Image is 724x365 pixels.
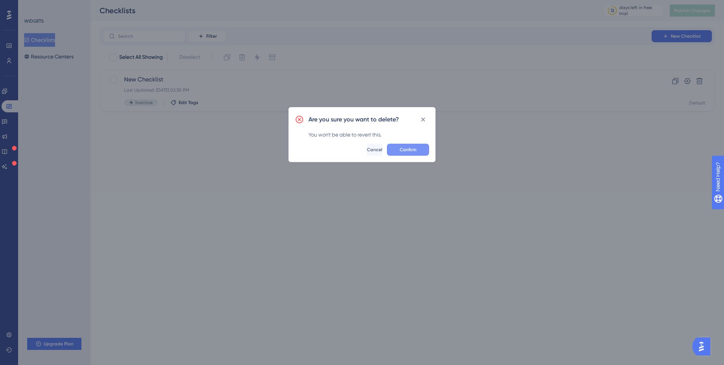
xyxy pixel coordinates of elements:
[308,115,399,124] h2: Are you sure you want to delete?
[308,130,429,139] div: You won't be able to revert this.
[400,147,416,153] span: Confirm
[692,335,715,358] iframe: UserGuiding AI Assistant Launcher
[367,147,382,153] span: Cancel
[18,2,47,11] span: Need Help?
